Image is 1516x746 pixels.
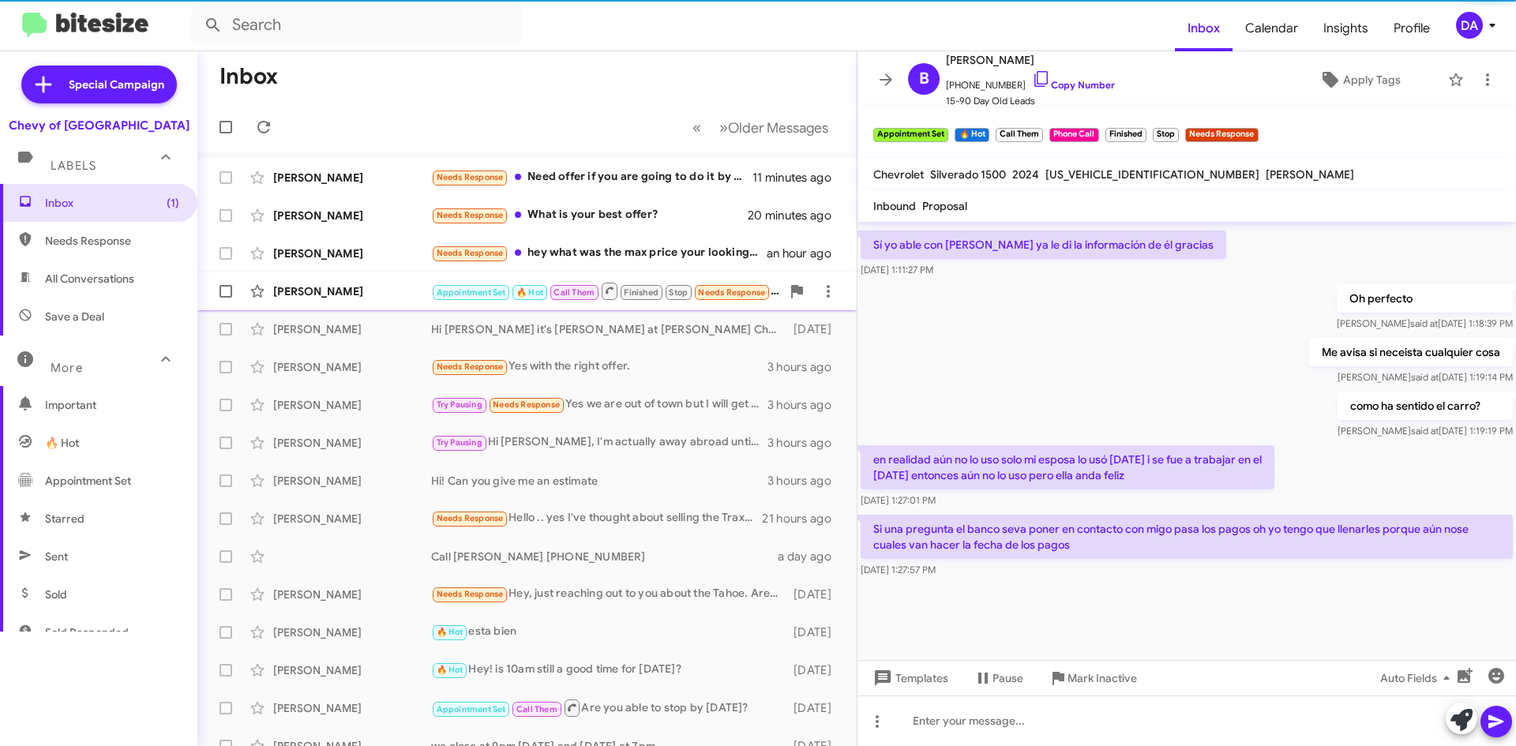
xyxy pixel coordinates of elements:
[516,287,543,298] span: 🔥 Hot
[431,433,767,452] div: Hi [PERSON_NAME], I'm actually away abroad until December now. We will reach back then
[861,264,933,276] span: [DATE] 1:11:27 PM
[993,664,1023,692] span: Pause
[45,435,79,451] span: 🔥 Hot
[45,195,179,211] span: Inbox
[553,287,595,298] span: Call Them
[273,511,431,527] div: [PERSON_NAME]
[51,361,83,375] span: More
[45,473,131,489] span: Appointment Set
[431,358,767,376] div: Yes with the right offer.
[873,199,916,213] span: Inbound
[45,624,129,640] span: Sold Responded
[861,564,936,575] span: [DATE] 1:27:57 PM
[273,397,431,413] div: [PERSON_NAME]
[273,624,431,640] div: [PERSON_NAME]
[273,283,431,299] div: [PERSON_NAME]
[669,287,688,298] span: Stop
[1411,371,1439,383] span: said at
[191,6,523,44] input: Search
[45,511,84,527] span: Starred
[870,664,948,692] span: Templates
[437,627,463,637] span: 🔥 Hot
[767,435,844,451] div: 3 hours ago
[1185,128,1258,142] small: Needs Response
[719,118,728,137] span: »
[45,271,134,287] span: All Conversations
[69,77,164,92] span: Special Campaign
[624,287,659,298] span: Finished
[946,69,1115,93] span: [PHONE_NUMBER]
[1368,664,1469,692] button: Auto Fields
[437,287,506,298] span: Appointment Set
[873,128,948,142] small: Appointment Set
[1233,6,1311,51] a: Calendar
[273,700,431,716] div: [PERSON_NAME]
[431,661,786,679] div: Hey! is 10am still a good time for [DATE]?
[1343,66,1401,94] span: Apply Tags
[45,233,179,249] span: Needs Response
[1105,128,1146,142] small: Finished
[51,159,96,173] span: Labels
[431,473,767,489] div: Hi! Can you give me an estimate
[273,587,431,602] div: [PERSON_NAME]
[167,195,179,211] span: (1)
[955,128,989,142] small: 🔥 Hot
[273,359,431,375] div: [PERSON_NAME]
[786,321,844,337] div: [DATE]
[273,321,431,337] div: [PERSON_NAME]
[873,167,924,182] span: Chevrolet
[1036,664,1150,692] button: Mark Inactive
[946,93,1115,109] span: 15-90 Day Old Leads
[752,170,844,186] div: 11 minutes ago
[431,395,767,414] div: Yes we are out of town but I will get in touch when we return
[786,700,844,716] div: [DATE]
[946,51,1115,69] span: [PERSON_NAME]
[437,248,504,258] span: Needs Response
[1068,664,1137,692] span: Mark Inactive
[1311,6,1381,51] a: Insights
[778,549,844,564] div: a day ago
[961,664,1036,692] button: Pause
[431,549,778,564] div: Call [PERSON_NAME] [PHONE_NUMBER]
[431,509,762,527] div: Hello .. yes I've thought about selling the Trax several times.. what can you work up for me so I...
[437,437,482,448] span: Try Pausing
[437,704,506,714] span: Appointment Set
[431,698,786,718] div: Are you able to stop by [DATE]?
[683,111,711,144] button: Previous
[861,494,936,506] span: [DATE] 1:27:01 PM
[437,172,504,182] span: Needs Response
[431,321,786,337] div: Hi [PERSON_NAME] it's [PERSON_NAME] at [PERSON_NAME] Chevrolet of [GEOGRAPHIC_DATA]. Just wanted ...
[1032,79,1115,91] a: Copy Number
[220,64,278,89] h1: Inbox
[767,359,844,375] div: 3 hours ago
[919,66,929,92] span: B
[273,435,431,451] div: [PERSON_NAME]
[922,199,967,213] span: Proposal
[273,208,431,223] div: [PERSON_NAME]
[431,244,767,262] div: hey what was the max price your looking to pay for the vehicle
[431,623,786,641] div: esta bien
[273,473,431,489] div: [PERSON_NAME]
[431,281,781,301] div: Si una pregunta el banco seva poner en contacto con migo pasa los pagos oh yo tengo que llenarles...
[1338,371,1513,383] span: [PERSON_NAME] [DATE] 1:19:14 PM
[861,515,1513,559] p: Si una pregunta el banco seva poner en contacto con migo pasa los pagos oh yo tengo que llenarles...
[1338,392,1513,420] p: como ha sentido el carro?
[9,118,189,133] div: Chevy of [GEOGRAPHIC_DATA]
[996,128,1043,142] small: Call Them
[749,208,844,223] div: 20 minutes ago
[1278,66,1440,94] button: Apply Tags
[437,513,504,523] span: Needs Response
[1266,167,1354,182] span: [PERSON_NAME]
[431,206,749,224] div: What is your best offer?
[1381,6,1443,51] a: Profile
[1337,284,1513,313] p: Oh perfecto
[437,399,482,410] span: Try Pausing
[710,111,838,144] button: Next
[692,118,701,137] span: «
[1045,167,1259,182] span: [US_VEHICLE_IDENTIFICATION_NUMBER]
[1410,317,1438,329] span: said at
[767,473,844,489] div: 3 hours ago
